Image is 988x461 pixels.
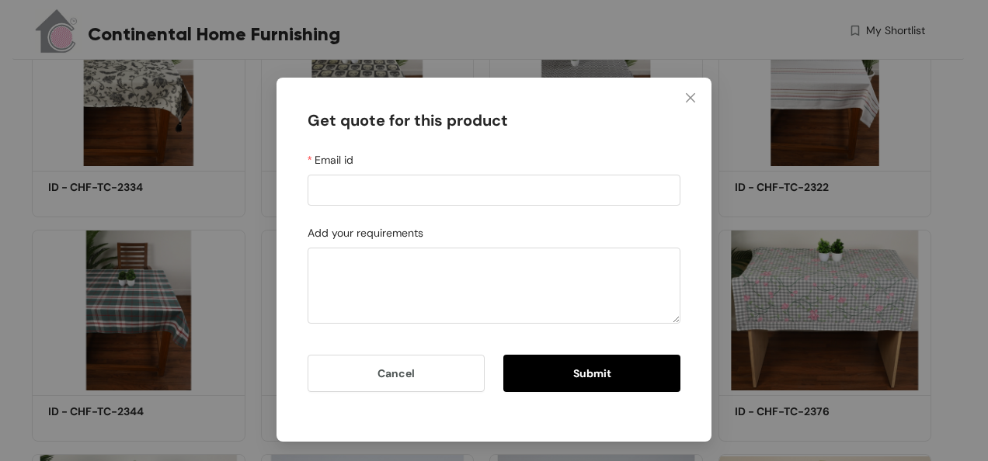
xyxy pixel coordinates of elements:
button: Submit [503,355,680,392]
div: Get quote for this product [308,109,680,151]
textarea: Add your requirements [308,248,680,324]
button: Cancel [308,355,485,392]
span: close [684,92,697,104]
span: Submit [573,365,611,382]
button: Close [670,78,711,120]
label: Email id [308,151,353,168]
input: Email id [308,175,680,206]
label: Add your requirements [308,224,423,241]
span: Cancel [377,365,415,382]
